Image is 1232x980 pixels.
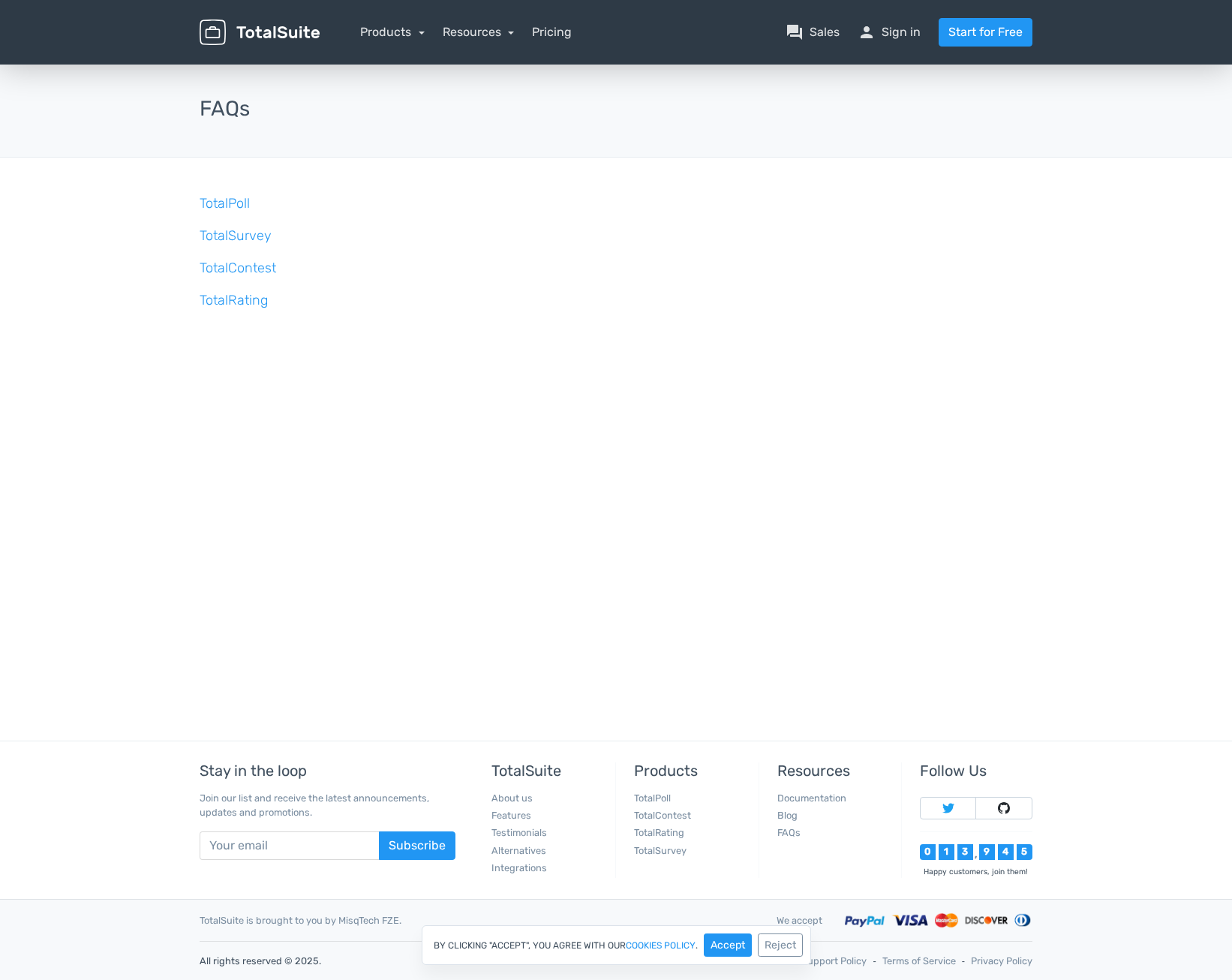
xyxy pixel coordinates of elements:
a: TotalRating [634,827,684,838]
a: Pricing [532,23,572,41]
a: About us [491,792,533,804]
a: Integrations [491,862,547,873]
a: Features [491,810,531,821]
div: 4 [998,844,1014,860]
h5: Follow Us [920,762,1032,779]
img: Follow TotalSuite on Twitter [942,802,954,814]
div: 0 [920,844,936,860]
a: Resources [443,25,515,39]
button: Subscribe [379,831,455,860]
img: Follow TotalSuite on Github [998,802,1010,814]
a: Documentation [777,792,846,804]
div: 1 [939,844,954,860]
h5: Resources [777,762,890,779]
a: FAQs [777,827,801,838]
input: Your email [200,831,380,860]
span: person [858,23,876,41]
a: TotalSurvey [200,227,272,244]
div: We accept [765,913,834,927]
img: Accepted payment methods [845,912,1032,929]
a: Testimonials [491,827,547,838]
h5: Stay in the loop [200,762,455,779]
a: TotalPoll [634,792,671,804]
a: TotalContest [634,810,691,821]
h5: TotalSuite [491,762,604,779]
button: Reject [758,933,803,957]
p: Join our list and receive the latest announcements, updates and promotions. [200,791,455,819]
a: cookies policy [626,941,696,950]
img: TotalSuite for WordPress [200,20,320,46]
div: , [973,850,979,860]
a: Start for Free [939,18,1032,47]
a: TotalRating [200,292,268,308]
a: Blog [777,810,798,821]
a: TotalSurvey [634,845,687,856]
div: 3 [957,844,973,860]
a: Alternatives [491,845,546,856]
div: 9 [979,844,995,860]
button: Accept [704,933,752,957]
div: TotalSuite is brought to you by MisqTech FZE. [188,913,765,927]
a: question_answerSales [786,23,840,41]
div: By clicking "Accept", you agree with our . [422,925,811,965]
h3: FAQs [200,98,1032,121]
a: personSign in [858,23,921,41]
a: Products [360,25,425,39]
a: TotalContest [200,260,276,276]
div: Happy customers, join them! [920,866,1032,877]
a: TotalPoll [200,195,250,212]
div: 5 [1017,844,1032,860]
span: question_answer [786,23,804,41]
h5: Products [634,762,747,779]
